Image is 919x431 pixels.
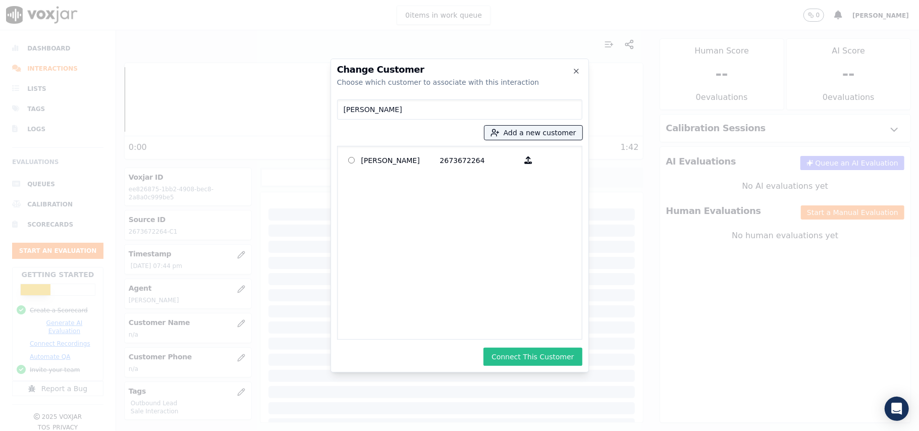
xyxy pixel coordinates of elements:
[885,397,909,421] div: Open Intercom Messenger
[483,348,582,366] button: Connect This Customer
[337,99,582,120] input: Search Customers
[337,65,582,74] h2: Change Customer
[348,157,355,164] input: [PERSON_NAME] 2673672264
[484,126,582,140] button: Add a new customer
[519,152,538,168] button: [PERSON_NAME] 2673672264
[440,152,519,168] p: 2673672264
[361,152,440,168] p: [PERSON_NAME]
[337,77,582,87] div: Choose which customer to associate with this interaction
